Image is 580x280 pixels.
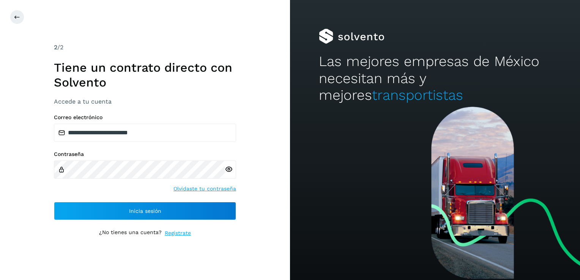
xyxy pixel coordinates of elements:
h3: Accede a tu cuenta [54,98,236,105]
h2: Las mejores empresas de México necesitan más y mejores [319,53,551,104]
a: Regístrate [165,229,191,237]
div: /2 [54,43,236,52]
h1: Tiene un contrato directo con Solvento [54,60,236,90]
span: 2 [54,44,57,51]
span: Inicia sesión [129,208,161,214]
p: ¿No tienes una cuenta? [99,229,162,237]
span: transportistas [372,87,463,103]
label: Correo electrónico [54,114,236,121]
button: Inicia sesión [54,202,236,220]
label: Contraseña [54,151,236,157]
a: Olvidaste tu contraseña [173,185,236,193]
